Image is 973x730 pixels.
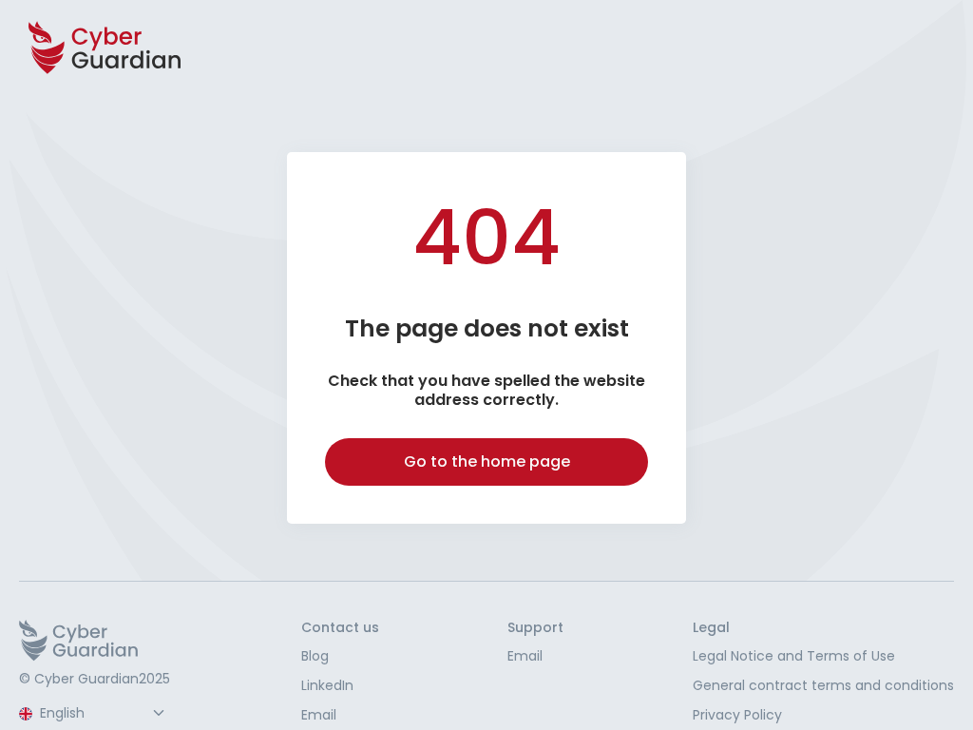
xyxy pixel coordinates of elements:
[325,190,648,285] h1: 404
[693,646,954,666] a: Legal Notice and Terms of Use
[301,676,379,696] a: LinkedIn
[339,451,634,473] div: Go to the home page
[693,676,954,696] a: General contract terms and conditions
[693,705,954,725] a: Privacy Policy
[19,671,172,688] p: © Cyber Guardian 2025
[301,620,379,637] h3: Contact us
[325,314,648,343] h2: The page does not exist
[19,707,32,720] img: region-logo
[301,646,379,666] a: Blog
[507,646,563,666] a: Email
[693,620,954,637] h3: Legal
[301,705,379,725] a: Email
[325,372,648,410] p: Check that you have spelled the website address correctly.
[325,438,648,486] button: Go to the home page
[507,620,563,637] h3: Support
